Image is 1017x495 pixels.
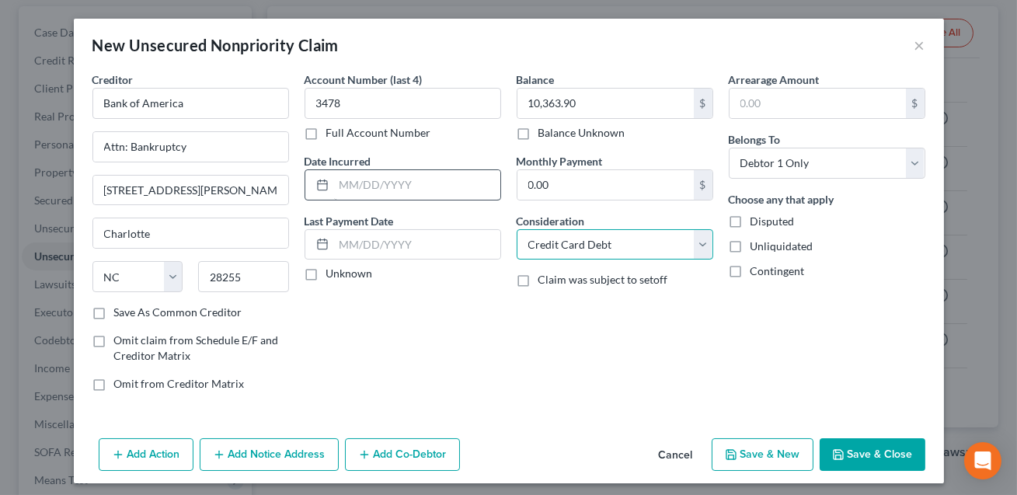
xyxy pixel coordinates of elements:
[92,34,339,56] div: New Unsecured Nonpriority Claim
[694,89,712,118] div: $
[326,125,431,141] label: Full Account Number
[906,89,925,118] div: $
[964,442,1001,479] div: Open Intercom Messenger
[93,218,288,248] input: Enter city...
[729,191,834,207] label: Choose any that apply
[114,377,245,390] span: Omit from Creditor Matrix
[730,89,906,118] input: 0.00
[517,213,585,229] label: Consideration
[305,153,371,169] label: Date Incurred
[326,266,373,281] label: Unknown
[517,89,694,118] input: 0.00
[334,230,500,260] input: MM/DD/YYYY
[114,333,279,362] span: Omit claim from Schedule E/F and Creditor Matrix
[92,73,134,86] span: Creditor
[305,213,394,229] label: Last Payment Date
[114,305,242,320] label: Save As Common Creditor
[646,440,705,471] button: Cancel
[305,88,501,119] input: XXXX
[751,214,795,228] span: Disputed
[93,132,288,162] input: Enter address...
[538,125,625,141] label: Balance Unknown
[914,36,925,54] button: ×
[517,170,694,200] input: 0.00
[334,170,500,200] input: MM/DD/YYYY
[729,133,781,146] span: Belongs To
[694,170,712,200] div: $
[345,438,460,471] button: Add Co-Debtor
[93,176,288,205] input: Apt, Suite, etc...
[538,273,668,286] span: Claim was subject to setoff
[820,438,925,471] button: Save & Close
[92,88,289,119] input: Search creditor by name...
[517,71,555,88] label: Balance
[305,71,423,88] label: Account Number (last 4)
[751,239,813,253] span: Unliquidated
[729,71,820,88] label: Arrearage Amount
[99,438,193,471] button: Add Action
[198,261,289,292] input: Enter zip...
[200,438,339,471] button: Add Notice Address
[751,264,805,277] span: Contingent
[712,438,813,471] button: Save & New
[517,153,603,169] label: Monthly Payment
